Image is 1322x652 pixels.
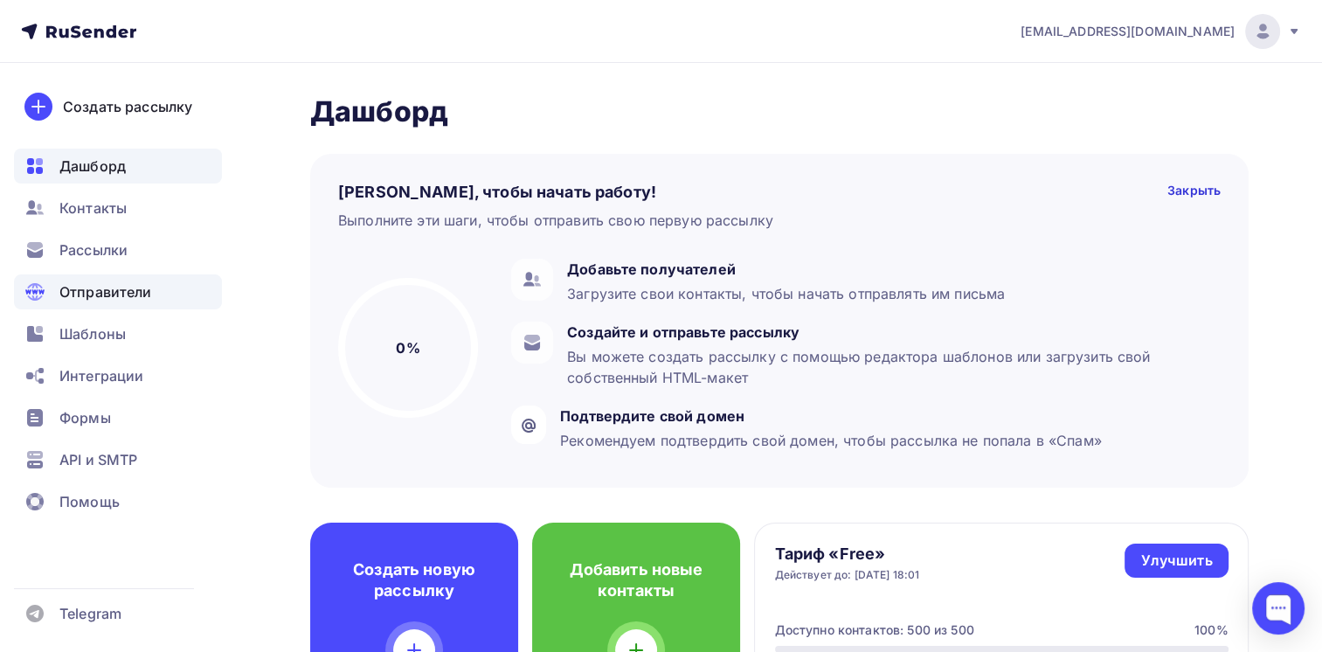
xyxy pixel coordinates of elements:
[560,430,1102,451] div: Рекомендуем подтвердить свой домен, чтобы рассылка не попала в «Спам»
[59,449,137,470] span: API и SMTP
[59,281,152,302] span: Отправители
[338,559,490,601] h4: Создать новую рассылку
[1194,621,1229,639] div: 100%
[775,568,920,582] div: Действует до: [DATE] 18:01
[59,323,126,344] span: Шаблоны
[59,239,128,260] span: Рассылки
[1140,551,1212,571] div: Улучшить
[14,274,222,309] a: Отправители
[14,191,222,225] a: Контакты
[560,406,1102,427] div: Подтвердите свой домен
[775,621,974,639] div: Доступно контактов: 500 из 500
[14,149,222,184] a: Дашборд
[567,259,1005,280] div: Добавьте получателей
[14,316,222,351] a: Шаблоны
[1167,182,1221,203] div: Закрыть
[59,365,143,386] span: Интеграции
[59,407,111,428] span: Формы
[14,400,222,435] a: Формы
[775,544,920,565] h4: Тариф «Free»
[567,322,1212,343] div: Создайте и отправьте рассылку
[1125,544,1228,578] a: Улучшить
[310,94,1249,129] h2: Дашборд
[338,210,773,231] div: Выполните эти шаги, чтобы отправить свою первую рассылку
[59,603,121,624] span: Telegram
[1021,14,1301,49] a: [EMAIL_ADDRESS][DOMAIN_NAME]
[338,182,656,203] h4: [PERSON_NAME], чтобы начать работу!
[59,156,126,177] span: Дашборд
[560,559,712,601] h4: Добавить новые контакты
[396,337,419,358] h5: 0%
[59,198,127,218] span: Контакты
[567,346,1212,388] div: Вы можете создать рассылку с помощью редактора шаблонов или загрузить свой собственный HTML-макет
[63,96,192,117] div: Создать рассылку
[14,232,222,267] a: Рассылки
[1021,23,1235,40] span: [EMAIL_ADDRESS][DOMAIN_NAME]
[567,283,1005,304] div: Загрузите свои контакты, чтобы начать отправлять им письма
[59,491,120,512] span: Помощь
